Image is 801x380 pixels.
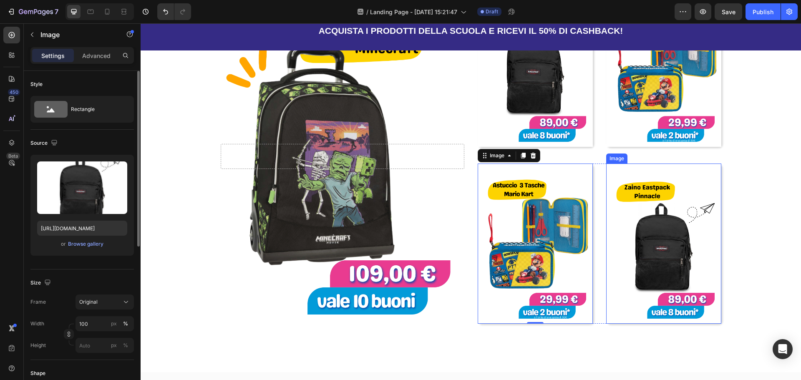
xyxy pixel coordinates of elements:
span: Landing Page - [DATE] 15:21:47 [370,8,457,16]
p: Image [40,30,111,40]
div: Style [30,81,43,88]
div: Image [348,128,365,136]
input: px% [76,338,134,353]
div: Undo/Redo [157,3,191,20]
div: 450 [8,89,20,96]
div: Browse gallery [68,240,103,248]
div: Open Intercom Messenger [773,339,793,359]
span: Original [79,298,98,306]
div: px [111,320,117,327]
iframe: Design area [141,23,801,380]
img: gempages_577004003607446419-c6921f58-d2a4-4e44-bd61-b7eef42fe64b.png [337,140,452,300]
span: Draft [486,8,498,15]
span: Save [722,8,736,15]
div: Size [30,277,53,289]
div: Rectangle [71,100,122,119]
div: % [123,342,128,349]
input: px% [76,316,134,331]
button: % [109,319,119,329]
button: 7 [3,3,62,20]
div: Shape [30,370,45,377]
label: Height [30,342,46,349]
span: / [366,8,368,16]
div: Beta [6,153,20,159]
span: or [61,239,66,249]
div: px [111,342,117,349]
div: % [123,320,128,327]
div: Image [467,131,485,139]
p: Advanced [82,51,111,60]
div: Drop element here [185,130,229,136]
p: 7 [55,7,58,17]
p: Settings [41,51,65,60]
label: Frame [30,298,46,306]
div: Publish [753,8,773,16]
button: Save [715,3,742,20]
button: px [121,340,131,350]
button: Browse gallery [68,240,104,248]
button: px [121,319,131,329]
input: https://example.com/image.jpg [37,221,127,236]
button: Original [76,294,134,310]
button: Publish [746,3,781,20]
label: Width [30,320,44,327]
img: gempages_577004003607446419-25ed78d9-35fa-42ac-b000-5d449172fc22.png [466,140,581,300]
button: % [109,340,119,350]
div: Source [30,138,59,149]
img: preview-image [37,161,127,214]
